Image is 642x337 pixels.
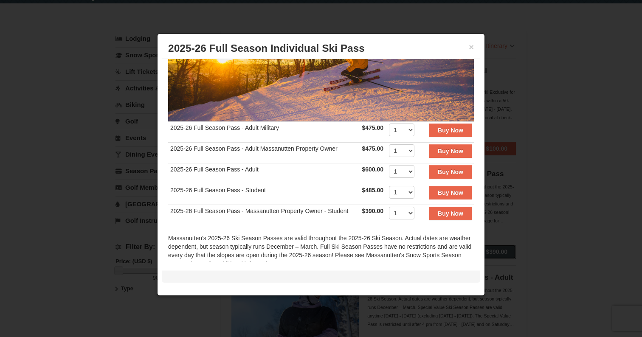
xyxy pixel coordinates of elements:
strong: $390.00 [362,208,383,214]
strong: Buy Now [438,148,463,154]
button: Buy Now [429,207,472,220]
strong: $475.00 [362,145,383,152]
button: Buy Now [429,144,472,158]
td: 2025-26 Full Season Pass - Student [168,184,360,205]
td: 2025-26 Full Season Pass - Adult [168,163,360,184]
strong: Buy Now [438,127,463,134]
strong: $600.00 [362,166,383,173]
strong: $485.00 [362,187,383,194]
td: 2025-26 Full Season Pass - Massanutten Property Owner - Student [168,205,360,225]
button: × [469,43,474,51]
td: 2025-26 Full Season Pass - Adult Massanutten Property Owner [168,142,360,163]
button: Buy Now [429,186,472,199]
div: Massanutten's 2025-26 Ski Season Passes are valid throughout the 2025-26 Ski Season. Actual dates... [168,234,474,276]
button: Buy Now [429,124,472,137]
button: Buy Now [429,165,472,179]
strong: Buy Now [438,168,463,175]
strong: Buy Now [438,189,463,196]
strong: Buy Now [438,210,463,217]
h3: 2025-26 Full Season Individual Ski Pass [168,42,474,55]
td: 2025-26 Full Season Pass - Adult Military [168,121,360,142]
strong: $475.00 [362,124,383,131]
